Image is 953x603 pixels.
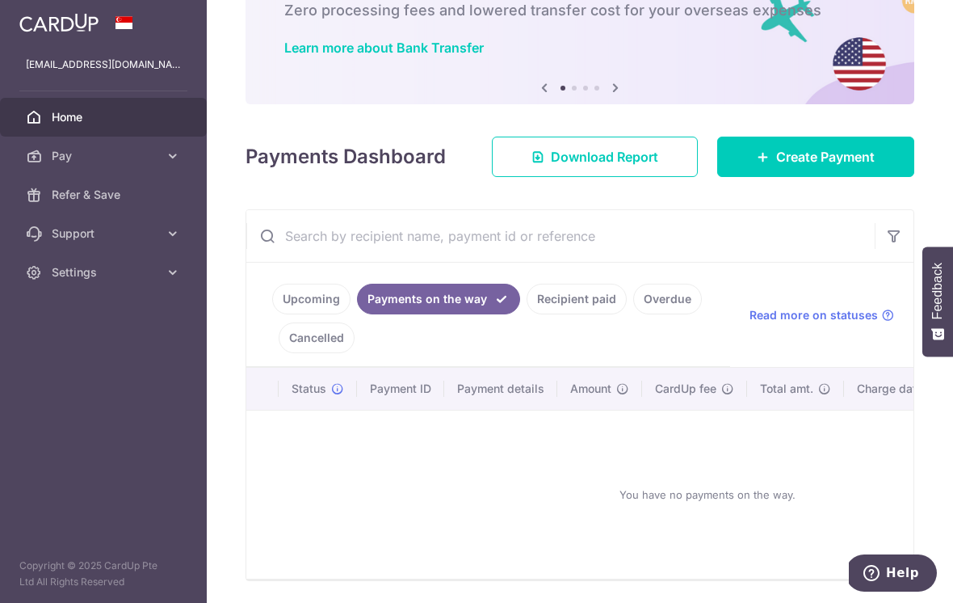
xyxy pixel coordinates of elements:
span: Status [292,381,326,397]
a: Payments on the way [357,284,520,314]
span: Home [52,109,158,125]
p: [EMAIL_ADDRESS][DOMAIN_NAME] [26,57,181,73]
iframe: Opens a widget where you can find more information [849,555,937,595]
span: Amount [570,381,611,397]
a: Recipient paid [527,284,627,314]
a: Upcoming [272,284,351,314]
input: Search by recipient name, payment id or reference [246,210,875,262]
a: Cancelled [279,323,355,353]
span: CardUp fee [655,381,716,397]
span: Read more on statuses [749,307,878,323]
span: Charge date [857,381,923,397]
span: Create Payment [776,147,875,167]
th: Payment ID [357,368,444,410]
img: CardUp [19,13,99,32]
span: Total amt. [760,381,813,397]
th: Payment details [444,368,557,410]
span: Feedback [930,263,945,319]
h4: Payments Dashboard [246,142,446,171]
a: Read more on statuses [749,307,894,323]
span: Settings [52,264,158,280]
a: Overdue [633,284,702,314]
h6: Zero processing fees and lowered transfer cost for your overseas expenses [284,1,875,20]
a: Download Report [492,137,698,177]
a: Learn more about Bank Transfer [284,40,484,56]
button: Feedback - Show survey [922,247,953,356]
span: Support [52,226,158,242]
span: Pay [52,148,158,164]
a: Create Payment [717,137,914,177]
span: Refer & Save [52,187,158,203]
span: Download Report [551,147,658,167]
